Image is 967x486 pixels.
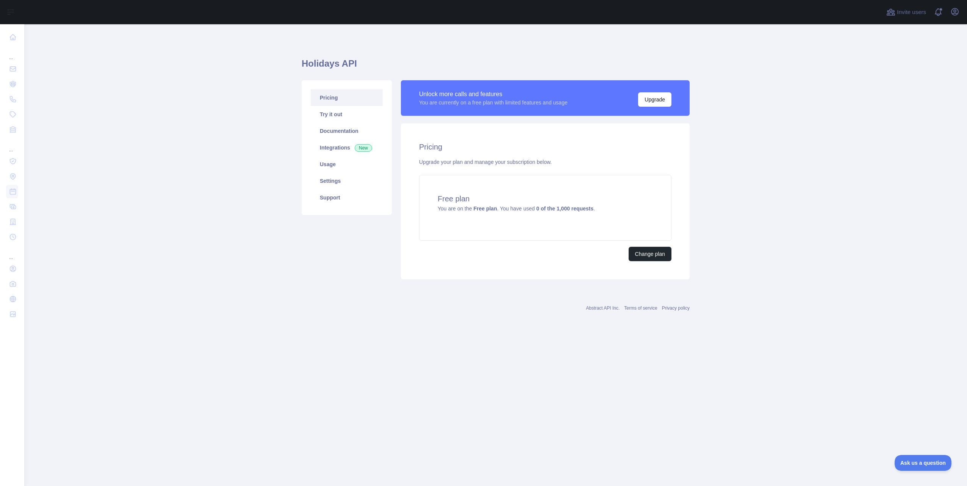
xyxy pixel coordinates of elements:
strong: 0 of the 1,000 requests [536,206,593,212]
a: Abstract API Inc. [586,305,620,311]
h1: Holidays API [302,58,690,76]
div: ... [6,138,18,153]
button: Invite users [885,6,928,18]
iframe: Toggle Customer Support [895,455,952,471]
a: Try it out [311,106,383,123]
span: You are on the . You have used . [438,206,595,212]
span: Invite users [897,8,926,17]
a: Pricing [311,89,383,106]
div: ... [6,45,18,61]
a: Integrations New [311,139,383,156]
h4: Free plan [438,193,653,204]
a: Support [311,189,383,206]
a: Usage [311,156,383,173]
a: Settings [311,173,383,189]
div: Unlock more calls and features [419,90,568,99]
button: Upgrade [638,92,671,107]
h2: Pricing [419,142,671,152]
div: You are currently on a free plan with limited features and usage [419,99,568,106]
strong: Free plan [473,206,497,212]
a: Terms of service [624,305,657,311]
button: Change plan [629,247,671,261]
span: New [355,144,372,152]
a: Documentation [311,123,383,139]
a: Privacy policy [662,305,690,311]
div: ... [6,245,18,260]
div: Upgrade your plan and manage your subscription below. [419,158,671,166]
